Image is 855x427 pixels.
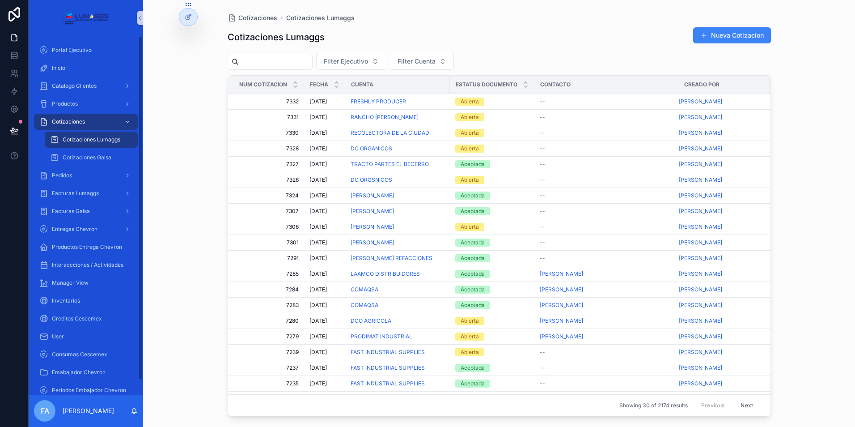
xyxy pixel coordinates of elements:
span: Inicio [52,64,65,72]
a: -- [540,192,673,199]
a: [PERSON_NAME] [679,192,722,199]
span: RECOLECTORA DE LA CIUDAD [351,129,429,137]
a: [PERSON_NAME] [679,333,759,340]
a: Entregas Chevron [34,221,138,237]
a: [DATE] [309,286,340,293]
a: [PERSON_NAME] [351,208,394,215]
a: [PERSON_NAME] [679,176,722,184]
a: [PERSON_NAME] [679,302,722,309]
a: [PERSON_NAME] [679,286,759,293]
a: LAAMCO DISTRIBUIDORES [351,270,444,278]
div: Abierta [461,348,479,356]
img: App logo [63,11,108,25]
a: -- [540,161,673,168]
a: Aceptada [455,192,529,200]
span: [PERSON_NAME] [540,302,583,309]
span: [PERSON_NAME] [540,286,583,293]
span: [PERSON_NAME] [679,239,722,246]
a: 7285 [239,270,299,278]
span: 7332 [239,98,299,105]
a: 7291 [239,255,299,262]
span: DCO AGRICOLA [351,317,391,325]
span: [PERSON_NAME] [679,349,722,356]
a: [PERSON_NAME] [540,270,673,278]
span: [DATE] [309,302,327,309]
a: [PERSON_NAME] [679,270,722,278]
span: 7284 [239,286,299,293]
span: Facturas Lumaggs [52,190,99,197]
span: Inventarios [52,297,80,304]
a: -- [540,239,673,246]
span: -- [540,114,545,121]
a: [PERSON_NAME] [679,98,722,105]
a: DCO AGRICOLA [351,317,444,325]
a: Abierta [455,145,529,153]
span: [DATE] [309,255,327,262]
span: -- [540,98,545,105]
span: [DATE] [309,192,327,199]
a: Aceptada [455,160,529,168]
a: 7239 [239,349,299,356]
button: Select Button [390,53,454,70]
span: [DATE] [309,223,327,231]
a: Productos Entrega Chevron [34,239,138,255]
a: DC ORGANICOS [351,145,392,152]
div: Abierta [461,98,479,106]
a: 7327 [239,161,299,168]
span: [PERSON_NAME] [540,317,583,325]
span: [PERSON_NAME] [351,239,394,246]
span: [DATE] [309,239,327,246]
span: Creditos Cescemex [52,315,102,322]
span: -- [540,349,545,356]
a: [PERSON_NAME] [679,192,759,199]
a: [DATE] [309,114,340,121]
a: 7283 [239,302,299,309]
span: Facturas Galsa [52,208,90,215]
a: [PERSON_NAME] [679,114,722,121]
div: Aceptada [461,254,485,262]
a: FRESHLY PRODUCER [351,98,444,105]
span: [DATE] [309,176,327,184]
a: [PERSON_NAME] [679,161,759,168]
a: 7237 [239,364,299,371]
span: [DATE] [309,145,327,152]
div: scrollable content [29,36,143,395]
a: DC ORGSNICOS [351,176,392,184]
a: Abierta [455,176,529,184]
span: -- [540,129,545,137]
a: RANCHO [PERSON_NAME] [351,114,419,121]
a: Cotizaciones Lumaggs [286,13,355,22]
a: FAST INDUSTRIAL SUPPLIES [351,349,425,356]
span: [DATE] [309,161,327,168]
a: -- [540,223,673,231]
a: [PERSON_NAME] REFACCIONES [351,255,432,262]
a: Emabajador Chevron [34,364,138,380]
a: PRODIMAT INDUSTRIAL [351,333,444,340]
a: [DATE] [309,270,340,278]
a: Manager View [34,275,138,291]
a: [PERSON_NAME] [351,223,444,231]
a: 7330 [239,129,299,137]
span: Productos Entrega Chevron [52,243,122,251]
a: 7326 [239,176,299,184]
a: TRACTO PARTES EL BECERRO [351,161,429,168]
span: [PERSON_NAME] [679,333,722,340]
a: [PERSON_NAME] [679,145,722,152]
div: Abierta [461,317,479,325]
a: -- [540,129,673,137]
span: Filter Cuenta [398,57,436,66]
a: -- [540,145,673,152]
span: 7306 [239,223,299,231]
a: [DATE] [309,208,340,215]
span: Catalogo Clientes [52,82,97,90]
a: [PERSON_NAME] [679,255,722,262]
a: -- [540,349,673,356]
a: 7307 [239,208,299,215]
